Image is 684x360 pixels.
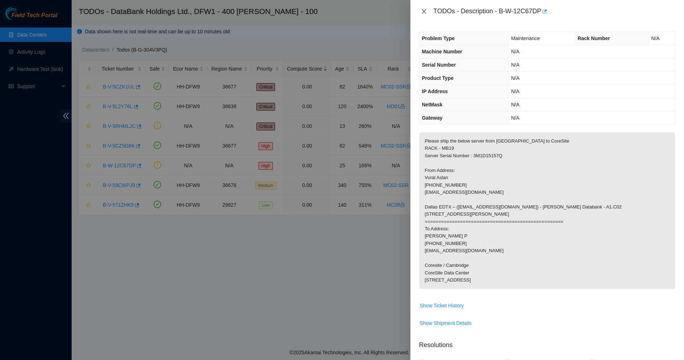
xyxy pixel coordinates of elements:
span: Rack Number [578,35,610,41]
button: Show Ticket History [419,300,464,311]
span: N/A [511,88,519,94]
span: N/A [511,49,519,54]
span: Machine Number [422,49,462,54]
span: IP Address [422,88,448,94]
span: Serial Number [422,62,456,68]
span: N/A [651,35,660,41]
span: Product Type [422,75,453,81]
span: N/A [511,102,519,107]
span: Show Ticket History [420,302,464,309]
span: N/A [511,62,519,68]
div: TODOs - Description - B-W-12C67DP [433,6,675,17]
p: Please ship the below server from [GEOGRAPHIC_DATA] to CoreSite RACK - MB19 Server Serial Number ... [419,132,675,289]
button: Show Shipment Details [419,317,472,329]
span: Gateway [422,115,443,121]
p: Resolutions [419,335,675,350]
span: Maintenance [511,35,540,41]
span: N/A [511,115,519,121]
span: close [421,9,427,14]
span: NetMask [422,102,443,107]
button: Close [419,8,429,15]
span: Problem Type [422,35,455,41]
span: N/A [511,75,519,81]
span: Show Shipment Details [420,319,472,327]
